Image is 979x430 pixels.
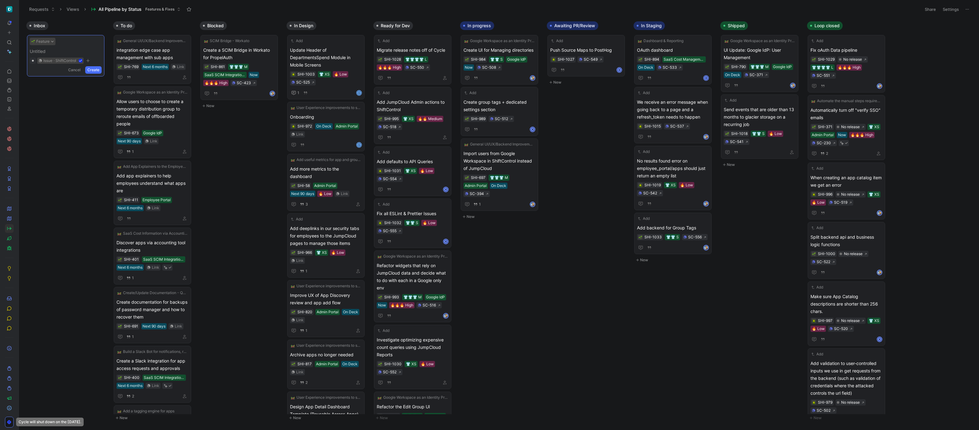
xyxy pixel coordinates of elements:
div: 🔥 Low [680,182,693,188]
div: 👕👕👕👕 L [405,56,427,63]
div: 👕 XS [869,191,879,198]
span: · ShiftControl [54,58,76,64]
button: Add [377,38,390,44]
div: SHI-1018 [731,131,748,137]
button: Add [637,149,651,155]
img: 🌱 [465,176,469,180]
div: SHI-995 [384,116,399,122]
div: 🌱 [118,131,122,135]
div: On Deck [316,123,331,129]
span: Add App Explainers to the Employee Portal [123,163,187,170]
span: SCIM Bridge - Workato [210,38,249,44]
a: AddPush Source Maps to PostHogSC-549K [547,35,625,76]
img: 🛤️ [464,142,468,146]
span: Google Workspace as an Identity Provider (IdP) Integration [470,38,534,44]
div: SC-533 [663,64,677,71]
button: Add [550,38,564,44]
div: SaaS Cost Management [664,56,705,63]
span: Features & Fixes [145,6,174,12]
a: 🛤️Automate the manual steps required to finish onboarding a customer after org creationAutomatica... [808,95,885,160]
img: 🌱 [465,117,469,121]
button: 🪲 [638,124,643,128]
button: In Staging [634,21,665,30]
img: avatar [704,135,708,139]
button: Add [724,97,737,103]
div: 👕 XS [319,71,330,77]
span: Awaiting PR/Review [554,23,595,29]
div: On Deck [491,183,506,189]
button: 🌱 [725,65,729,69]
img: avatar [270,91,274,96]
div: SHI-996 [818,191,832,198]
span: UI Update: Google IdP: User Management [724,46,796,61]
div: K [617,68,621,72]
div: SHI-1031 [384,168,401,174]
span: General UI/UX/Backend Improvements [123,38,187,44]
div: 🌱 [378,57,382,62]
button: 🛤️SCIM Bridge - Workato [203,38,250,44]
img: 🛤️ [117,90,121,94]
span: Add JumpCloud Admin actions to ShiftControl [377,98,449,113]
button: Add [810,165,824,172]
img: 🪲 [552,58,555,62]
span: Loop closed [814,23,840,29]
div: Admin Portal [336,123,358,129]
span: Google Workspace as an Identity Provider (IdP) Integration [730,38,795,44]
a: 🛤️Google Workspace as an Identity Provider (IdP) IntegrationAllow users to choose to create a tem... [114,86,191,158]
div: SHI-790 [731,64,746,70]
div: 👕👕👕 M [750,64,769,70]
button: Cancel [66,66,83,74]
button: 🛤️Google Workspace as an Identity Provider (IdP) Integration [116,89,188,95]
button: 🪲 [291,124,296,128]
div: Link [150,138,157,144]
a: AddAdd JumpCloud Admin actions to ShiftControl👕 XS🔥🔥 MediumSC-518 [374,87,451,144]
span: Allow users to choose to create a temporary distribution group to reroute emails of offboarded pe... [116,98,188,128]
img: avatar [877,84,882,88]
div: E [357,91,361,95]
div: No release [841,124,860,130]
img: 🪲 [292,125,295,128]
div: K [530,127,535,132]
button: 🛤️General UI/UX/Backend Improvements [463,141,535,147]
a: AddWe receive an error message when going back to a page and a refresh_token needs to happenSC-53... [634,87,712,143]
button: Add [377,149,390,155]
div: Link [341,191,348,197]
button: All Pipeline by StatusFeatures & Fixes [88,5,183,14]
button: 🌱 [118,65,122,69]
div: 👕👕👕👕 L [812,64,833,71]
div: 🪲 [378,169,382,173]
div: SC-542 [643,190,657,196]
a: AddAdd defaults to API Queries👕 XS🔥 LowSC-554K [374,146,451,196]
img: 🌱 [378,58,382,62]
button: 🌱Feature [30,38,55,45]
div: K [704,76,708,80]
button: ShiftControl [5,5,14,14]
div: 🌱 [291,184,296,188]
button: 🪲 [812,192,816,197]
img: 🌱 [725,132,729,136]
div: SHI-697 [471,175,485,181]
button: In progress [460,21,494,30]
button: 🪲 [638,183,643,187]
span: Import users from Google Workspace in ShiftControl instead of JumpCloud [463,150,535,172]
div: SHI-1029 [818,56,835,63]
div: SHI-411 [124,197,138,203]
button: 🪲 [291,72,296,76]
div: 🌱 [204,65,209,69]
span: OAuth dashboard [637,46,709,54]
div: SC-525 [296,79,310,85]
button: 1 [125,148,135,155]
button: Ready for Dev [373,21,413,30]
img: 🌱 [31,40,35,43]
div: 🔥 Low [334,71,347,77]
a: AddUpdate Header of DepartmentsSpend Module in Mobile Screens👕 XS🔥 LowSC-5251E [287,35,365,99]
div: 👕 XS [403,116,414,122]
div: Admin Portal [465,183,487,189]
span: Onboarding [290,113,362,121]
a: 🛤️Add App Explainers to the Employee PortalAdd app explainers to help employees understand what a... [114,161,191,225]
div: 🔥🔥🔥 High [378,64,401,71]
img: 🌱 [465,58,469,62]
